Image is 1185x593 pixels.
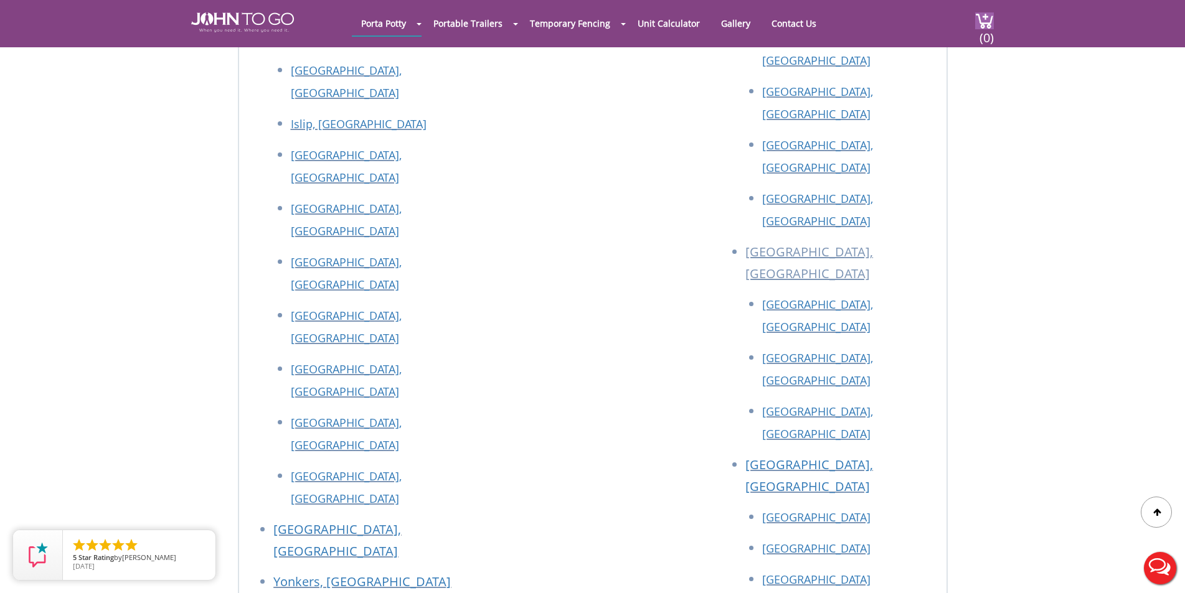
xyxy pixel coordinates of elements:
a: Islip, [GEOGRAPHIC_DATA] [291,116,427,131]
li:  [72,538,87,553]
a: [GEOGRAPHIC_DATA] [762,572,871,587]
a: Contact Us [762,11,826,35]
a: [GEOGRAPHIC_DATA], [GEOGRAPHIC_DATA] [762,404,873,441]
a: [GEOGRAPHIC_DATA], [GEOGRAPHIC_DATA] [762,350,873,388]
a: [GEOGRAPHIC_DATA], [GEOGRAPHIC_DATA] [291,254,402,292]
a: [GEOGRAPHIC_DATA], [GEOGRAPHIC_DATA] [291,147,402,185]
a: Porta Potty [352,11,415,35]
img: JOHN to go [191,12,294,32]
span: (0) [979,19,994,46]
span: [PERSON_NAME] [122,553,176,562]
span: Star Rating [78,553,114,562]
li:  [85,538,100,553]
li:  [111,538,126,553]
a: [GEOGRAPHIC_DATA], [GEOGRAPHIC_DATA] [273,521,401,559]
img: cart a [975,12,994,29]
span: 5 [73,553,77,562]
a: Gallery [712,11,760,35]
a: [GEOGRAPHIC_DATA], [GEOGRAPHIC_DATA] [745,456,873,495]
img: Review Rating [26,543,50,567]
a: Yonkers, [GEOGRAPHIC_DATA] [273,573,451,590]
li: [GEOGRAPHIC_DATA], [GEOGRAPHIC_DATA] [745,241,934,293]
span: by [73,554,205,563]
a: [GEOGRAPHIC_DATA], [GEOGRAPHIC_DATA] [291,415,402,452]
a: Unit Calculator [628,11,709,35]
a: Portable Trailers [424,11,512,35]
a: [GEOGRAPHIC_DATA], [GEOGRAPHIC_DATA] [762,191,873,228]
li:  [98,538,113,553]
a: [GEOGRAPHIC_DATA] [762,541,871,556]
a: [GEOGRAPHIC_DATA], [GEOGRAPHIC_DATA] [291,63,402,100]
a: [GEOGRAPHIC_DATA], [GEOGRAPHIC_DATA] [291,201,402,238]
button: Live Chat [1135,543,1185,593]
a: Temporary Fencing [521,11,620,35]
span: [DATE] [73,561,95,571]
a: [GEOGRAPHIC_DATA], [GEOGRAPHIC_DATA] [291,362,402,399]
a: [GEOGRAPHIC_DATA], [GEOGRAPHIC_DATA] [762,297,873,334]
a: [GEOGRAPHIC_DATA], [GEOGRAPHIC_DATA] [291,308,402,345]
a: [GEOGRAPHIC_DATA] [762,510,871,525]
li:  [124,538,139,553]
a: [GEOGRAPHIC_DATA], [GEOGRAPHIC_DATA] [291,469,402,506]
a: [GEOGRAPHIC_DATA], [GEOGRAPHIC_DATA] [762,84,873,121]
a: [GEOGRAPHIC_DATA], [GEOGRAPHIC_DATA] [762,138,873,175]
